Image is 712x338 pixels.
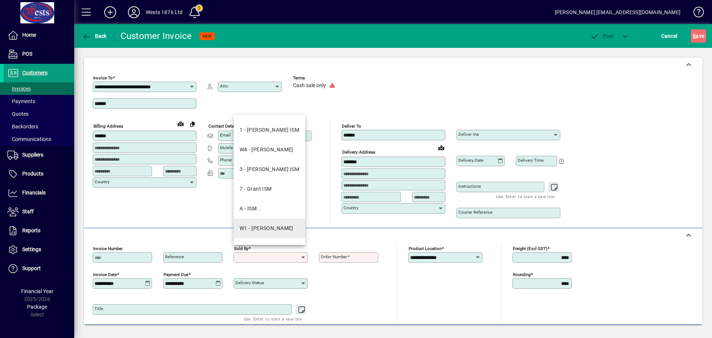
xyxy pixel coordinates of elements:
mat-label: Delivery date [458,158,484,163]
mat-option: A - ISM . [234,199,305,219]
span: Cancel [661,30,678,42]
a: Communications [4,133,74,145]
a: Settings [4,240,74,259]
span: Products [22,171,43,177]
mat-label: Order number [321,254,347,259]
mat-label: Payment due [164,272,188,277]
div: Wests 1876 Ltd [146,6,182,18]
span: Package [27,304,47,310]
button: Cancel [659,29,679,43]
span: P [603,33,606,39]
div: 7 - Grant ISM [240,185,272,193]
div: [PERSON_NAME] [EMAIL_ADDRESS][DOMAIN_NAME] [555,6,680,18]
a: View on map [435,142,447,154]
span: Quotes [7,111,29,117]
mat-hint: Use 'Enter' to start a new line [496,192,554,201]
mat-label: Product location [409,246,442,251]
mat-option: 3 - David ISM [234,160,305,179]
a: Staff [4,203,74,221]
mat-option: W4 - Craig [234,140,305,160]
span: ave [693,30,704,42]
mat-label: Reference [165,254,184,259]
mat-label: Invoice To [93,75,113,81]
div: W4 - [PERSON_NAME] [240,146,293,154]
button: Profile [122,6,146,19]
a: Products [4,165,74,183]
mat-label: Freight (excl GST) [513,246,547,251]
mat-label: Title [95,306,103,311]
a: Payments [4,95,74,108]
span: Terms [293,76,337,81]
a: Suppliers [4,146,74,164]
span: Invoices [7,86,31,92]
a: Backorders [4,120,74,133]
button: Save [691,29,706,43]
mat-label: Sold by [234,246,248,251]
app-page-header-button: Back [74,29,115,43]
a: Home [4,26,74,45]
mat-label: Delivery time [518,158,544,163]
mat-label: Deliver To [342,124,361,129]
span: Backorders [7,124,38,129]
a: Knowledge Base [688,1,703,26]
button: Add [98,6,122,19]
mat-label: Country [95,179,109,184]
span: Payments [7,98,35,104]
a: Quotes [4,108,74,120]
span: ost [590,33,614,39]
mat-hint: Use 'Enter' to start a new line [244,315,302,323]
mat-label: Instructions [458,184,481,189]
button: Post [586,29,618,43]
button: Copy to Delivery address [187,118,198,130]
mat-label: Courier Reference [458,210,492,215]
span: Financial Year [21,288,53,294]
mat-label: Invoice number [93,246,123,251]
mat-option: W1 - Judy [234,219,305,238]
span: Settings [22,246,41,252]
span: S [693,33,696,39]
span: NEW [202,34,212,39]
mat-option: W5 - Kate [234,238,305,258]
a: Invoices [4,82,74,95]
mat-option: 7 - Grant ISM [234,179,305,199]
span: Home [22,32,36,38]
a: View on map [175,118,187,129]
mat-label: Invoice date [93,272,117,277]
mat-label: Attn [220,83,228,89]
div: W1 - [PERSON_NAME] [240,224,293,232]
span: Financials [22,190,46,196]
div: 3 - [PERSON_NAME] ISM [240,165,299,173]
mat-option: 1 - Carol ISM [234,120,305,140]
span: Staff [22,209,34,214]
mat-label: Mobile [220,145,233,150]
div: A - ISM . [240,205,260,213]
a: Reports [4,221,74,240]
span: Support [22,265,41,271]
a: Financials [4,184,74,202]
mat-label: Email [220,132,231,138]
mat-label: Delivery status [235,280,264,285]
button: Back [80,29,109,43]
span: Back [82,33,107,39]
mat-label: Rounding [513,272,531,277]
div: Customer Invoice [121,30,192,42]
span: Reports [22,227,40,233]
a: Support [4,259,74,278]
span: Customers [22,70,47,76]
mat-label: Country [343,205,358,210]
span: Suppliers [22,152,43,158]
span: Cash sale only [293,83,326,89]
div: W5 - [PERSON_NAME] [240,244,293,252]
a: POS [4,45,74,63]
span: Communications [7,136,51,142]
span: POS [22,51,32,57]
mat-label: Deliver via [458,132,479,137]
div: 1 - [PERSON_NAME] ISM [240,126,299,134]
mat-label: Phone [220,157,232,163]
